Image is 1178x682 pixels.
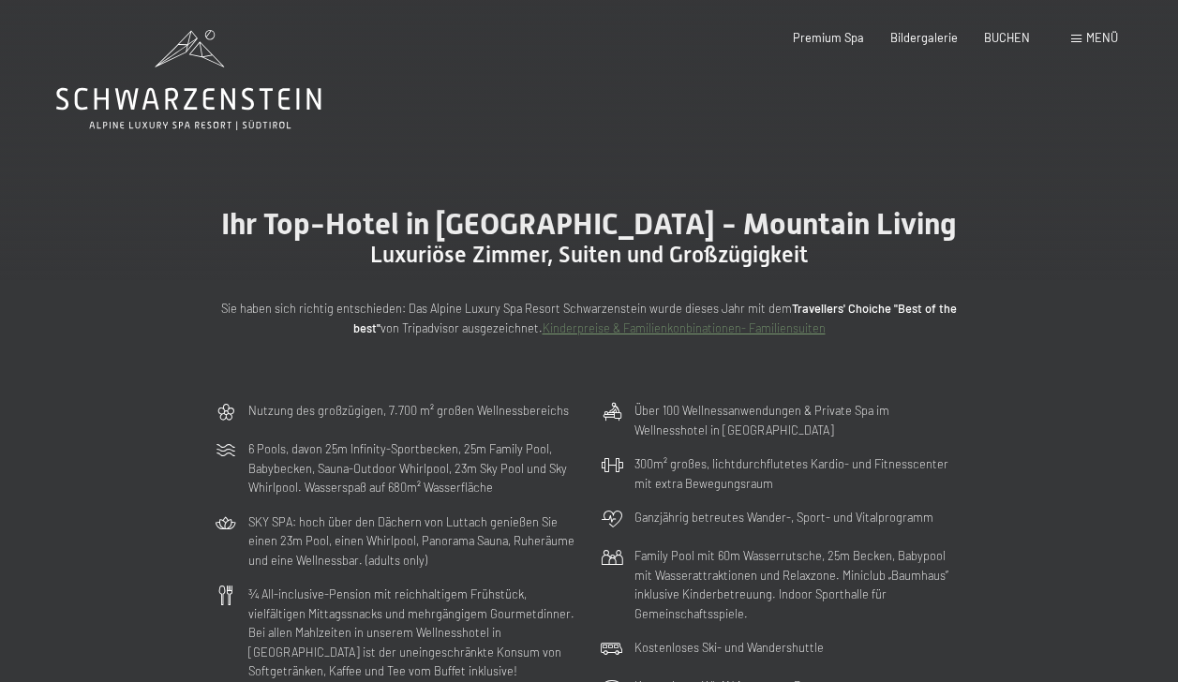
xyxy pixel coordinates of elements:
span: Luxuriöse Zimmer, Suiten und Großzügigkeit [370,242,808,268]
p: 6 Pools, davon 25m Infinity-Sportbecken, 25m Family Pool, Babybecken, Sauna-Outdoor Whirlpool, 23... [248,439,578,497]
p: 300m² großes, lichtdurchflutetes Kardio- und Fitnesscenter mit extra Bewegungsraum [634,454,964,493]
p: Kostenloses Ski- und Wandershuttle [634,638,824,657]
a: BUCHEN [984,30,1030,45]
p: Sie haben sich richtig entschieden: Das Alpine Luxury Spa Resort Schwarzenstein wurde dieses Jahr... [215,299,964,337]
p: Ganzjährig betreutes Wander-, Sport- und Vitalprogramm [634,508,933,526]
p: SKY SPA: hoch über den Dächern von Luttach genießen Sie einen 23m Pool, einen Whirlpool, Panorama... [248,512,578,570]
p: ¾ All-inclusive-Pension mit reichhaltigem Frühstück, vielfältigen Mittagssnacks und mehrgängigem ... [248,585,578,680]
a: Kinderpreise & Familienkonbinationen- Familiensuiten [543,320,826,335]
p: Family Pool mit 60m Wasserrutsche, 25m Becken, Babypool mit Wasserattraktionen und Relaxzone. Min... [634,546,964,623]
span: Menü [1086,30,1118,45]
span: Ihr Top-Hotel in [GEOGRAPHIC_DATA] - Mountain Living [221,206,957,242]
strong: Travellers' Choiche "Best of the best" [353,301,958,334]
a: Premium Spa [793,30,864,45]
p: Über 100 Wellnessanwendungen & Private Spa im Wellnesshotel in [GEOGRAPHIC_DATA] [634,401,964,439]
p: Nutzung des großzügigen, 7.700 m² großen Wellnessbereichs [248,401,569,420]
a: Bildergalerie [890,30,958,45]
